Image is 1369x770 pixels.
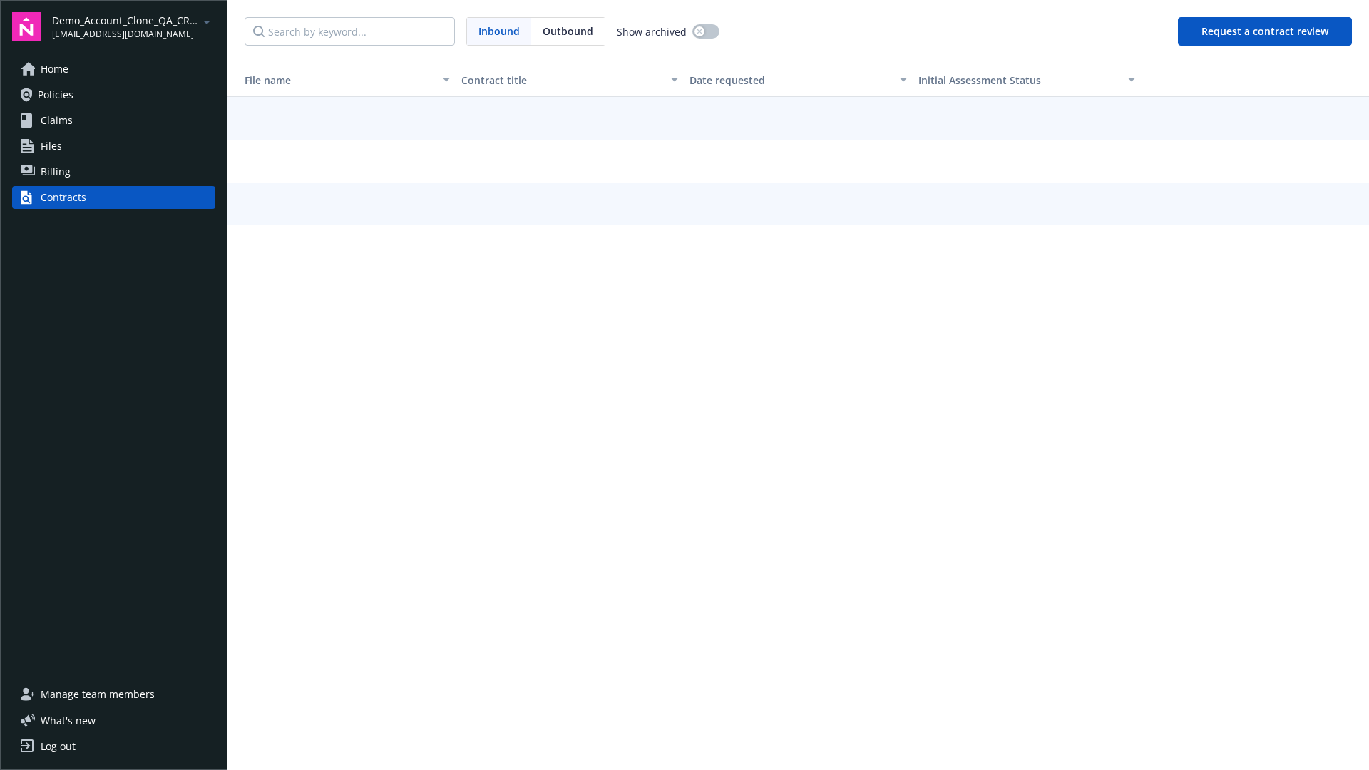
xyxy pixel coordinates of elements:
a: Billing [12,160,215,183]
span: Inbound [467,18,531,45]
div: Toggle SortBy [918,73,1119,88]
img: navigator-logo.svg [12,12,41,41]
span: Demo_Account_Clone_QA_CR_Tests_Demo [52,13,198,28]
span: Home [41,58,68,81]
a: Manage team members [12,683,215,706]
span: Outbound [531,18,605,45]
span: Outbound [543,24,593,38]
a: Policies [12,83,215,106]
span: Files [41,135,62,158]
span: [EMAIL_ADDRESS][DOMAIN_NAME] [52,28,198,41]
input: Search by keyword... [245,17,455,46]
div: Toggle SortBy [233,73,434,88]
div: File name [233,73,434,88]
button: Demo_Account_Clone_QA_CR_Tests_Demo[EMAIL_ADDRESS][DOMAIN_NAME]arrowDropDown [52,12,215,41]
button: Request a contract review [1178,17,1352,46]
a: Home [12,58,215,81]
a: Claims [12,109,215,132]
button: Contract title [456,63,684,97]
div: Contract title [461,73,662,88]
span: Claims [41,109,73,132]
div: Contracts [41,186,86,209]
a: Files [12,135,215,158]
div: Date requested [689,73,891,88]
span: Initial Assessment Status [918,73,1041,87]
a: arrowDropDown [198,13,215,30]
span: What ' s new [41,713,96,728]
a: Contracts [12,186,215,209]
span: Inbound [478,24,520,38]
span: Billing [41,160,71,183]
span: Manage team members [41,683,155,706]
span: Policies [38,83,73,106]
button: Date requested [684,63,912,97]
div: Log out [41,735,76,758]
button: What's new [12,713,118,728]
span: Show archived [617,24,687,39]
